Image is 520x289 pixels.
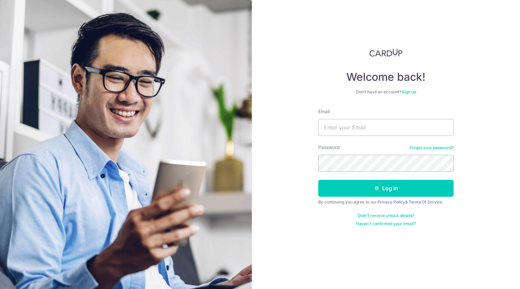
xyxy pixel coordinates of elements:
[377,199,405,204] a: Privacy Policy
[318,108,330,115] label: Email
[409,199,442,204] a: Terms Of Service
[410,145,454,150] a: Forgot your password?
[358,213,414,218] a: Didn't receive unlock details?
[318,70,454,84] h4: Welcome back!
[318,144,340,151] label: Password
[402,89,416,94] a: Sign up
[318,180,454,197] button: Log in
[369,49,403,57] img: CardUp Logo
[318,119,454,136] input: Enter your Email
[356,221,416,226] a: Haven't confirmed your email?
[318,199,454,205] div: By continuing you agree to our &
[318,89,454,95] div: Don’t have an account?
